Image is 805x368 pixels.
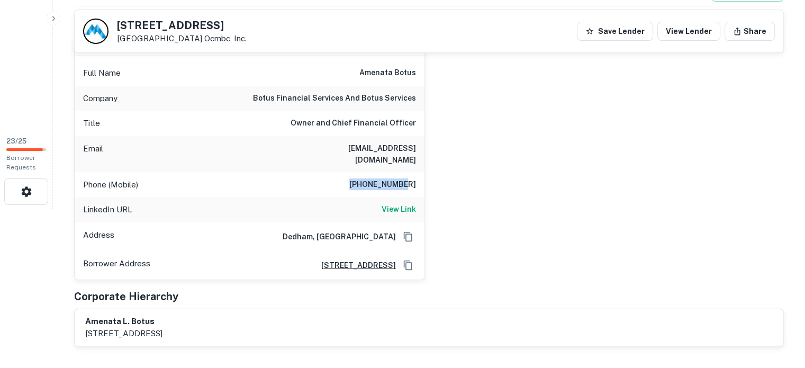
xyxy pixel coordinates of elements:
[85,327,162,340] p: [STREET_ADDRESS]
[83,203,132,216] p: LinkedIn URL
[274,231,396,243] h6: Dedham, [GEOGRAPHIC_DATA]
[400,229,416,245] button: Copy Address
[204,34,247,43] a: Ocmbc, Inc.
[253,92,416,105] h6: botus financial services and botus services
[752,283,805,334] iframe: Chat Widget
[83,178,138,191] p: Phone (Mobile)
[83,92,117,105] p: Company
[725,22,775,41] button: Share
[382,203,416,216] a: View Link
[83,67,121,79] p: Full Name
[349,178,416,191] h6: [PHONE_NUMBER]
[83,117,100,130] p: Title
[577,22,653,41] button: Save Lender
[83,229,114,245] p: Address
[117,20,247,31] h5: [STREET_ADDRESS]
[74,289,178,304] h5: Corporate Hierarchy
[289,142,416,166] h6: [EMAIL_ADDRESS][DOMAIN_NAME]
[6,137,26,145] span: 23 / 25
[85,316,162,328] h6: amenata l. botus
[291,117,416,130] h6: Owner and Chief Financial Officer
[117,34,247,43] p: [GEOGRAPHIC_DATA]
[83,142,103,166] p: Email
[382,203,416,215] h6: View Link
[359,67,416,79] h6: amenata botus
[83,257,150,273] p: Borrower Address
[313,259,396,271] a: [STREET_ADDRESS]
[400,257,416,273] button: Copy Address
[6,154,36,171] span: Borrower Requests
[657,22,720,41] a: View Lender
